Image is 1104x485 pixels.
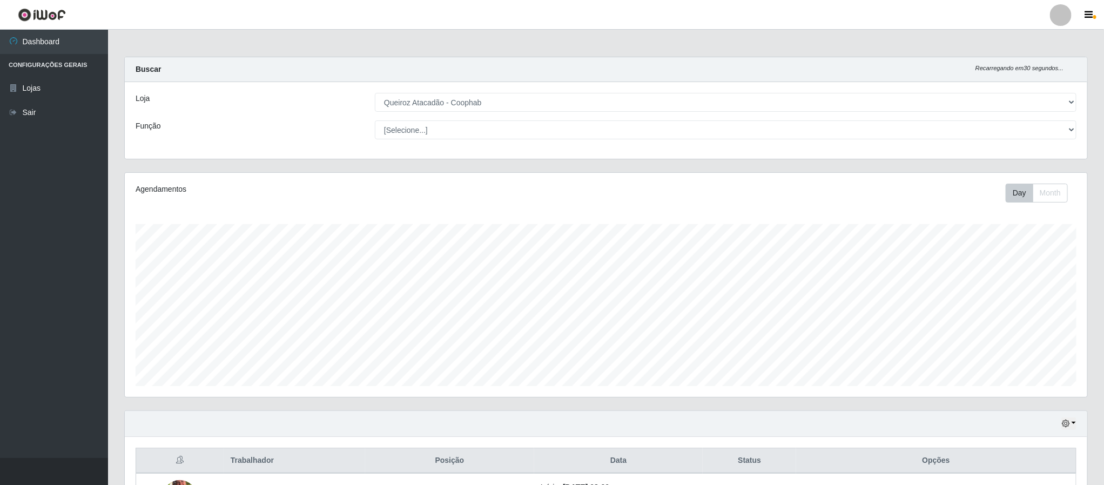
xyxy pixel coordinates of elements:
th: Status [703,448,796,474]
label: Função [136,120,161,132]
button: Day [1006,184,1033,203]
label: Loja [136,93,150,104]
strong: Buscar [136,65,161,73]
div: First group [1006,184,1068,203]
th: Posição [365,448,534,474]
th: Opções [796,448,1076,474]
div: Toolbar with button groups [1006,184,1076,203]
th: Trabalhador [224,448,365,474]
th: Data [534,448,703,474]
button: Month [1033,184,1068,203]
div: Agendamentos [136,184,518,195]
i: Recarregando em 30 segundos... [975,65,1063,71]
img: CoreUI Logo [18,8,66,22]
